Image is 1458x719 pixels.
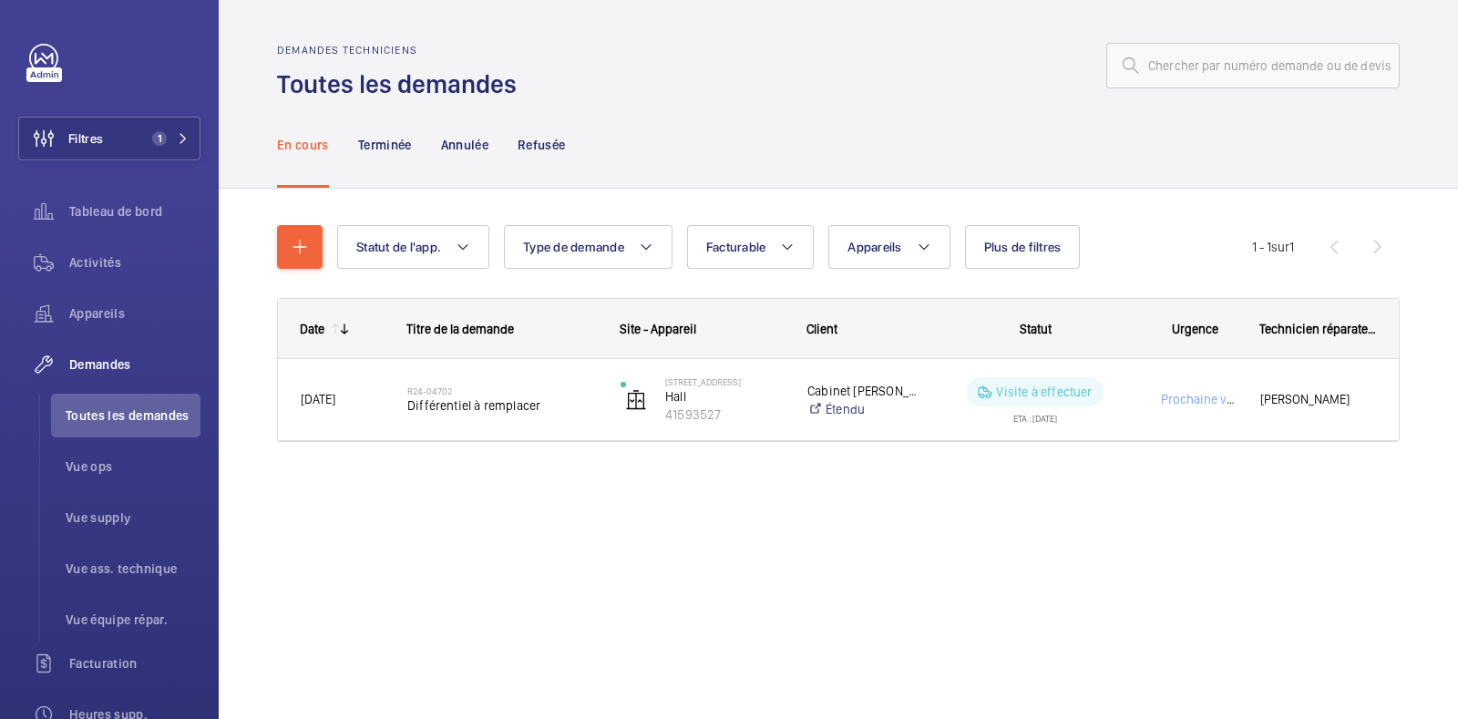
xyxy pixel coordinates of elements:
div: ETA : [DATE] [1013,406,1057,423]
p: En cours [277,136,329,154]
span: [DATE] [301,392,335,406]
img: elevator.svg [625,389,647,411]
span: Activités [69,253,200,272]
span: Demandes [69,355,200,374]
span: 1 - 1 1 [1252,241,1294,253]
button: Statut de l'app. [337,225,489,269]
h1: Toutes les demandes [277,67,528,101]
span: Statut de l'app. [356,240,441,254]
span: Appareils [69,304,200,323]
p: Hall [665,387,784,406]
p: Cabinet [PERSON_NAME] - [PERSON_NAME] [807,382,917,400]
span: Urgence [1172,322,1218,336]
span: Facturation [69,654,200,673]
button: Type de demande [504,225,673,269]
span: sur [1271,240,1289,254]
span: Toutes les demandes [66,406,200,425]
span: Vue ass. technique [66,560,200,578]
span: Facturable [706,240,766,254]
span: Différentiel à remplacer [407,396,597,415]
span: [PERSON_NAME] [1260,389,1375,410]
p: Visite à effectuer [996,383,1092,401]
span: Appareils [847,240,901,254]
span: Vue équipe répar. [66,611,200,629]
button: Appareils [828,225,950,269]
span: Filtres [68,129,103,148]
button: Facturable [687,225,815,269]
span: Site - Appareil [620,322,696,336]
h2: Demandes techniciens [277,44,528,56]
span: Vue ops [66,457,200,476]
div: Date [300,322,324,336]
p: [STREET_ADDRESS] [665,376,784,387]
a: Étendu [807,400,917,418]
span: Client [806,322,837,336]
span: 1 [152,131,167,146]
p: 41593527 [665,406,784,424]
span: Statut [1020,322,1052,336]
button: Plus de filtres [965,225,1081,269]
span: Type de demande [523,240,624,254]
span: Tableau de bord [69,202,200,221]
button: Filtres1 [18,117,200,160]
span: Vue supply [66,508,200,527]
p: Annulée [441,136,488,154]
span: Technicien réparateur [1259,322,1376,336]
h2: R24-04702 [407,385,597,396]
p: Refusée [518,136,565,154]
span: Prochaine visite [1157,392,1250,406]
p: Terminée [358,136,412,154]
span: Titre de la demande [406,322,514,336]
input: Chercher par numéro demande ou de devis [1106,43,1400,88]
span: Plus de filtres [984,240,1062,254]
